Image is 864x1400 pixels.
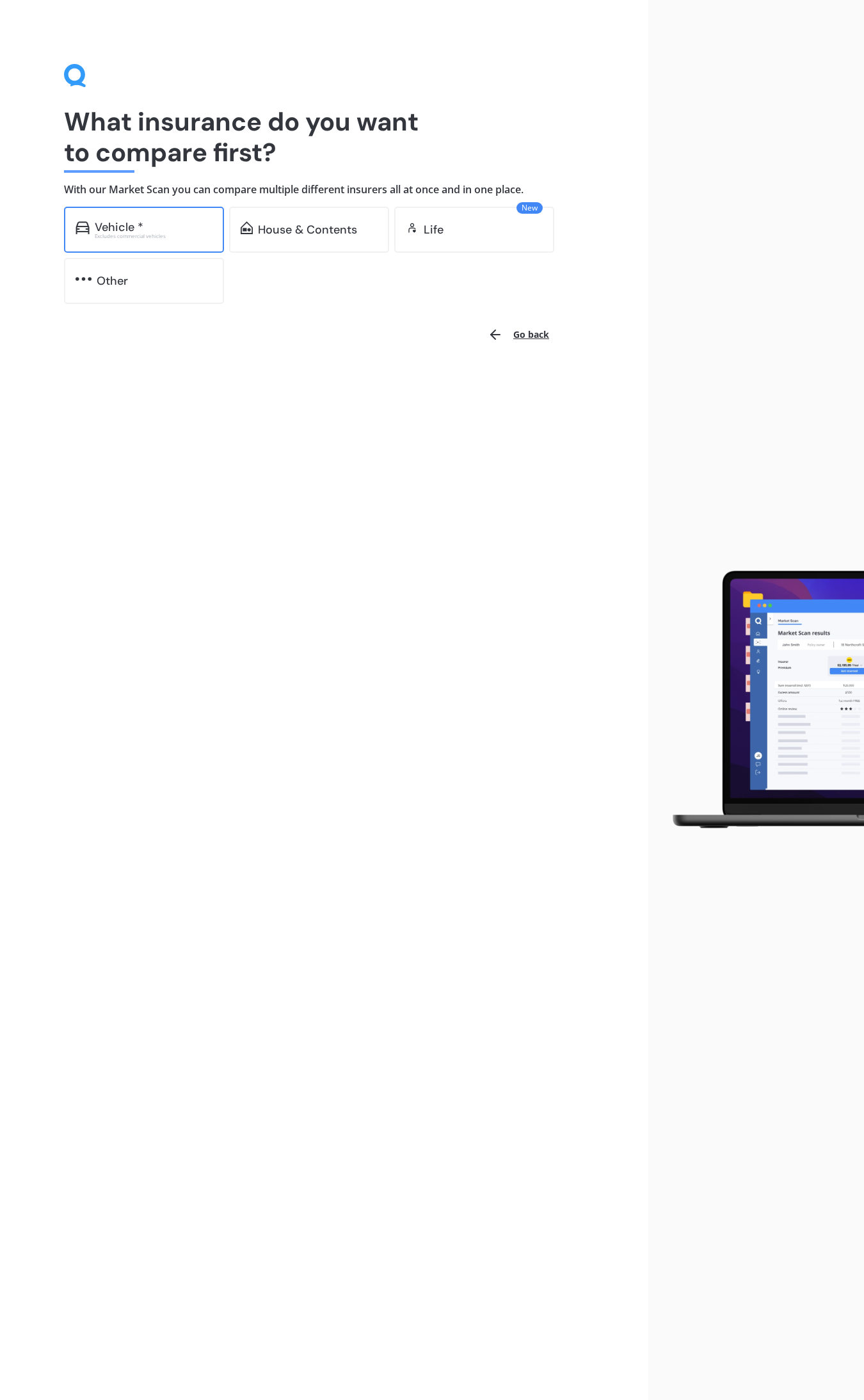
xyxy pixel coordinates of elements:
img: other.81dba5aafe580aa69f38.svg [76,273,92,285]
button: Go back [480,319,557,350]
div: Other [97,274,128,287]
img: life.f720d6a2d7cdcd3ad642.svg [406,221,419,234]
div: Vehicle * [95,221,143,234]
div: Excludes commercial vehicles [95,234,212,239]
span: New [516,202,543,214]
img: car.f15378c7a67c060ca3f3.svg [76,221,90,234]
div: Life [424,223,444,236]
div: House & Contents [258,223,357,236]
h1: What insurance do you want to compare first? [64,106,584,168]
img: home-and-contents.b802091223b8502ef2dd.svg [241,221,253,234]
h4: With our Market Scan you can compare multiple different insurers all at once and in one place. [64,183,584,196]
